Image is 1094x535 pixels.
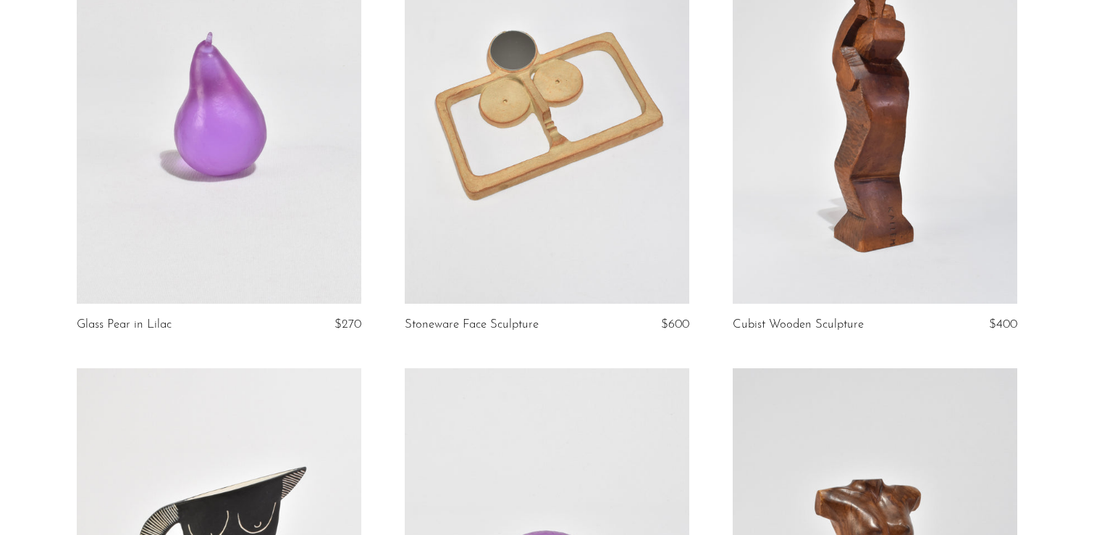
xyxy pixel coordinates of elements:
[77,318,172,331] a: Glass Pear in Lilac
[661,318,689,331] span: $600
[733,318,864,331] a: Cubist Wooden Sculpture
[405,318,539,331] a: Stoneware Face Sculpture
[334,318,361,331] span: $270
[989,318,1017,331] span: $400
